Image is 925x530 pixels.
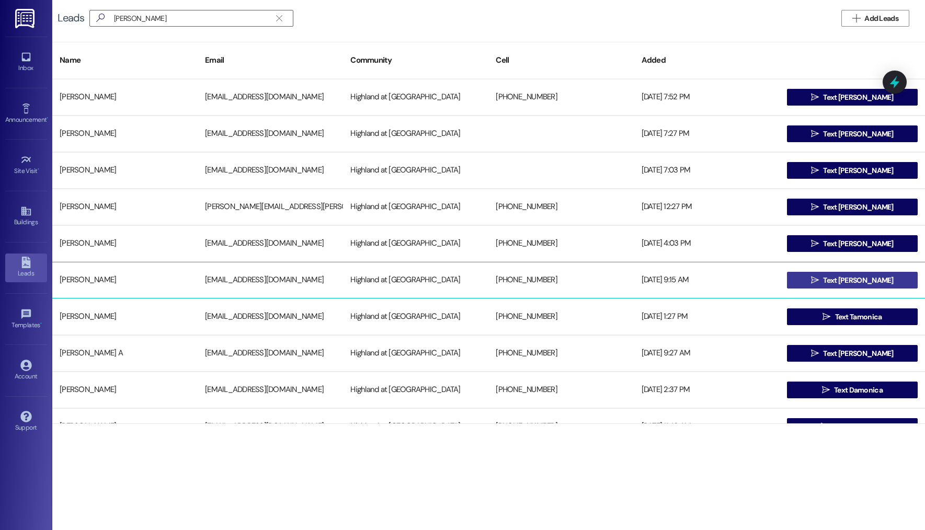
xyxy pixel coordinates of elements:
[823,92,893,103] span: Text [PERSON_NAME]
[634,233,780,254] div: [DATE] 4:03 PM
[488,416,634,437] div: [PHONE_NUMBER]
[634,160,780,181] div: [DATE] 7:03 PM
[40,320,42,327] span: •
[823,313,830,321] i: 
[787,89,918,106] button: Text [PERSON_NAME]
[634,306,780,327] div: [DATE] 1:27 PM
[198,270,343,291] div: [EMAIL_ADDRESS][DOMAIN_NAME]
[634,123,780,144] div: [DATE] 7:27 PM
[833,421,883,432] span: Text Jermonica
[198,48,343,73] div: Email
[488,379,634,400] div: [PHONE_NUMBER]
[811,239,819,248] i: 
[92,13,109,24] i: 
[634,270,780,291] div: [DATE] 9:15 AM
[343,270,488,291] div: Highland at [GEOGRAPHIC_DATA]
[488,233,634,254] div: [PHONE_NUMBER]
[852,14,860,22] i: 
[823,165,893,176] span: Text [PERSON_NAME]
[52,270,198,291] div: [PERSON_NAME]
[343,416,488,437] div: Highland at [GEOGRAPHIC_DATA]
[787,308,918,325] button: Text Tamonica
[52,233,198,254] div: [PERSON_NAME]
[5,151,47,179] a: Site Visit •
[343,233,488,254] div: Highland at [GEOGRAPHIC_DATA]
[58,13,84,24] div: Leads
[835,312,882,322] span: Text Tamonica
[52,343,198,364] div: [PERSON_NAME] A
[823,275,893,286] span: Text [PERSON_NAME]
[488,48,634,73] div: Cell
[198,416,343,437] div: [EMAIL_ADDRESS][DOMAIN_NAME]
[823,348,893,359] span: Text [PERSON_NAME]
[811,203,819,211] i: 
[841,10,909,27] button: Add Leads
[787,199,918,215] button: Text [PERSON_NAME]
[787,235,918,252] button: Text [PERSON_NAME]
[787,125,918,142] button: Text [PERSON_NAME]
[634,379,780,400] div: [DATE] 2:37 PM
[811,93,819,101] i: 
[823,202,893,213] span: Text [PERSON_NAME]
[343,197,488,217] div: Highland at [GEOGRAPHIC_DATA]
[343,48,488,73] div: Community
[787,418,918,435] button: Text Jermonica
[488,197,634,217] div: [PHONE_NUMBER]
[114,11,271,26] input: Search name/email/community (quotes for exact match e.g. "John Smith")
[52,48,198,73] div: Name
[5,202,47,231] a: Buildings
[343,87,488,108] div: Highland at [GEOGRAPHIC_DATA]
[811,276,819,284] i: 
[787,345,918,362] button: Text [PERSON_NAME]
[821,422,829,431] i: 
[343,343,488,364] div: Highland at [GEOGRAPHIC_DATA]
[198,233,343,254] div: [EMAIL_ADDRESS][DOMAIN_NAME]
[5,408,47,436] a: Support
[198,197,343,217] div: [PERSON_NAME][EMAIL_ADDRESS][PERSON_NAME][DOMAIN_NAME]
[634,416,780,437] div: [DATE] 11:46 AM
[787,162,918,179] button: Text [PERSON_NAME]
[47,114,48,122] span: •
[488,343,634,364] div: [PHONE_NUMBER]
[634,87,780,108] div: [DATE] 7:52 PM
[15,9,37,28] img: ResiDesk Logo
[822,386,830,394] i: 
[198,87,343,108] div: [EMAIL_ADDRESS][DOMAIN_NAME]
[5,305,47,333] a: Templates •
[5,356,47,385] a: Account
[198,306,343,327] div: [EMAIL_ADDRESS][DOMAIN_NAME]
[787,272,918,289] button: Text [PERSON_NAME]
[343,306,488,327] div: Highland at [GEOGRAPHIC_DATA]
[864,13,898,24] span: Add Leads
[834,385,883,396] span: Text Damonica
[198,160,343,181] div: [EMAIL_ADDRESS][DOMAIN_NAME]
[823,238,893,249] span: Text [PERSON_NAME]
[488,270,634,291] div: [PHONE_NUMBER]
[634,48,780,73] div: Added
[5,48,47,76] a: Inbox
[52,416,198,437] div: [PERSON_NAME]
[811,349,819,358] i: 
[198,379,343,400] div: [EMAIL_ADDRESS][DOMAIN_NAME]
[343,123,488,144] div: Highland at [GEOGRAPHIC_DATA]
[634,197,780,217] div: [DATE] 12:27 PM
[198,343,343,364] div: [EMAIL_ADDRESS][DOMAIN_NAME]
[198,123,343,144] div: [EMAIL_ADDRESS][DOMAIN_NAME]
[634,343,780,364] div: [DATE] 9:27 AM
[5,254,47,282] a: Leads
[52,197,198,217] div: [PERSON_NAME]
[488,306,634,327] div: [PHONE_NUMBER]
[38,166,39,173] span: •
[52,123,198,144] div: [PERSON_NAME]
[52,306,198,327] div: [PERSON_NAME]
[488,87,634,108] div: [PHONE_NUMBER]
[811,166,819,175] i: 
[52,87,198,108] div: [PERSON_NAME]
[823,129,893,140] span: Text [PERSON_NAME]
[52,379,198,400] div: [PERSON_NAME]
[276,14,282,22] i: 
[343,160,488,181] div: Highland at [GEOGRAPHIC_DATA]
[271,10,288,26] button: Clear text
[811,130,819,138] i: 
[343,379,488,400] div: Highland at [GEOGRAPHIC_DATA]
